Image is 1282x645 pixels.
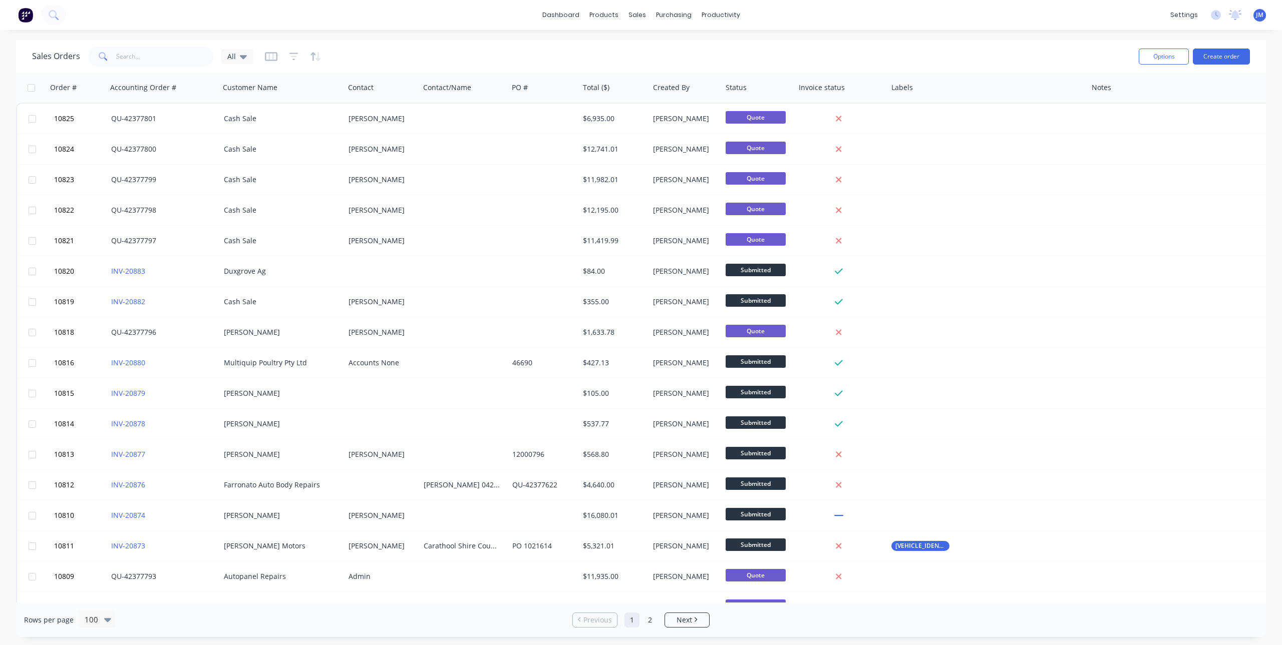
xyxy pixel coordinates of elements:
[653,388,715,398] div: [PERSON_NAME]
[349,358,412,368] div: Accounts None
[224,480,335,490] div: Farronato Auto Body Repairs
[224,327,335,337] div: [PERSON_NAME]
[726,142,786,154] span: Quote
[653,419,715,429] div: [PERSON_NAME]
[51,500,111,530] button: 10810
[583,510,642,520] div: $16,080.01
[891,541,949,551] button: [VEHICLE_IDENTIFICATION_NUMBER]
[726,355,786,368] span: Submitted
[223,83,277,93] div: Customer Name
[726,83,747,93] div: Status
[51,165,111,195] button: 10823
[224,297,335,307] div: Cash Sale
[349,297,412,307] div: [PERSON_NAME]
[111,114,156,123] a: QU-42377801
[726,172,786,185] span: Quote
[512,480,572,490] div: QU-42377622
[891,83,913,93] div: Labels
[111,297,145,306] a: INV-20882
[18,8,33,23] img: Factory
[726,477,786,490] span: Submitted
[54,602,74,612] span: 10808
[111,571,156,581] a: QU-42377793
[349,205,412,215] div: [PERSON_NAME]
[224,571,335,581] div: Autopanel Repairs
[726,447,786,459] span: Submitted
[583,175,642,185] div: $11,982.01
[224,358,335,368] div: Multiquip Poultry Pty Ltd
[51,561,111,591] button: 10809
[653,571,715,581] div: [PERSON_NAME]
[51,256,111,286] button: 10820
[583,114,642,124] div: $6,935.00
[51,226,111,256] button: 10821
[584,8,623,23] div: products
[349,510,412,520] div: [PERSON_NAME]
[583,449,642,459] div: $568.80
[349,175,412,185] div: [PERSON_NAME]
[111,419,145,428] a: INV-20878
[653,510,715,520] div: [PERSON_NAME]
[51,439,111,469] button: 10813
[349,571,412,581] div: Admin
[726,569,786,581] span: Quote
[726,111,786,124] span: Quote
[653,266,715,276] div: [PERSON_NAME]
[111,541,145,550] a: INV-20873
[111,602,156,611] a: QU-42377792
[583,236,642,246] div: $11,419.99
[799,83,845,93] div: Invoice status
[54,541,74,551] span: 10811
[583,266,642,276] div: $84.00
[224,388,335,398] div: [PERSON_NAME]
[349,114,412,124] div: [PERSON_NAME]
[111,175,156,184] a: QU-42377799
[51,378,111,408] button: 10815
[653,114,715,124] div: [PERSON_NAME]
[665,615,709,625] a: Next page
[349,602,412,612] div: [PERSON_NAME]
[573,615,617,625] a: Previous page
[348,83,374,93] div: Contact
[677,615,692,625] span: Next
[111,266,145,276] a: INV-20883
[51,470,111,500] button: 10812
[653,175,715,185] div: [PERSON_NAME]
[895,541,945,551] span: [VEHICLE_IDENTIFICATION_NUMBER]
[726,416,786,429] span: Submitted
[111,327,156,337] a: QU-42377796
[1193,49,1250,65] button: Create order
[424,480,500,490] div: [PERSON_NAME] 0429339667
[583,602,642,612] div: $11,045.02
[111,236,156,245] a: QU-42377797
[54,114,74,124] span: 10825
[51,592,111,622] button: 10808
[51,409,111,439] button: 10814
[54,144,74,154] span: 10824
[54,480,74,490] span: 10812
[726,386,786,398] span: Submitted
[111,510,145,520] a: INV-20874
[726,264,786,276] span: Submitted
[54,419,74,429] span: 10814
[568,612,714,627] ul: Pagination
[24,615,74,625] span: Rows per page
[54,388,74,398] span: 10815
[51,287,111,317] button: 10819
[54,297,74,307] span: 10819
[349,236,412,246] div: [PERSON_NAME]
[54,358,74,368] span: 10816
[583,541,642,551] div: $5,321.01
[1092,83,1111,93] div: Notes
[224,175,335,185] div: Cash Sale
[512,449,572,459] div: 12000796
[653,358,715,368] div: [PERSON_NAME]
[583,388,642,398] div: $105.00
[349,449,412,459] div: [PERSON_NAME]
[224,541,335,551] div: [PERSON_NAME] Motors
[726,599,786,612] span: Quote
[623,8,651,23] div: sales
[653,83,690,93] div: Created By
[583,480,642,490] div: $4,640.00
[54,236,74,246] span: 10821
